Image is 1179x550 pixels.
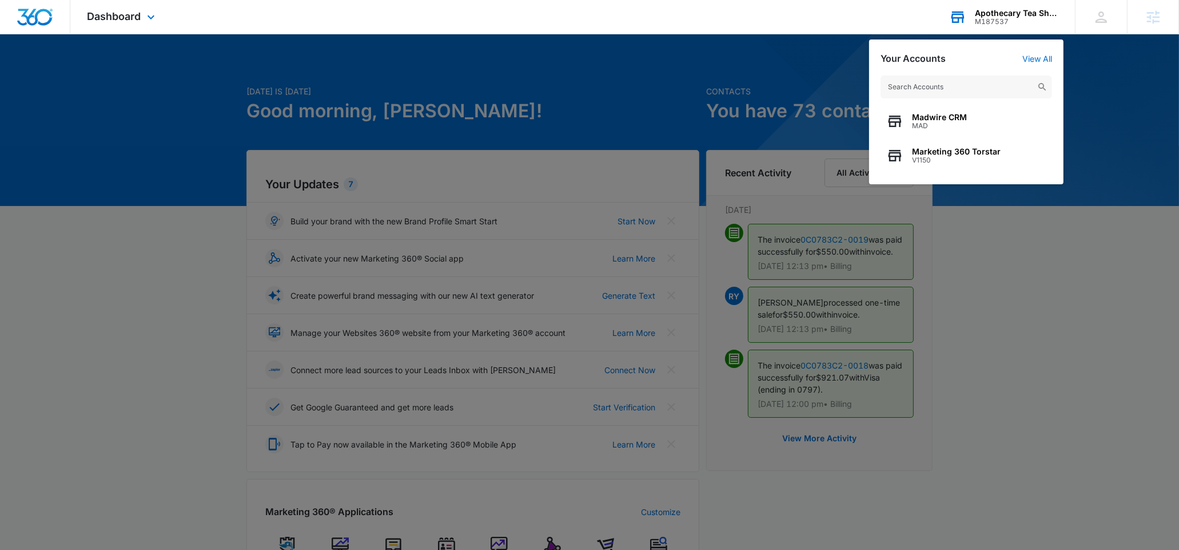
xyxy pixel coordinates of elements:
[881,139,1052,173] button: Marketing 360 TorstarV1150
[881,76,1052,98] input: Search Accounts
[1022,54,1052,64] a: View All
[975,18,1058,26] div: account id
[912,122,967,130] span: MAD
[975,9,1058,18] div: account name
[87,10,141,22] span: Dashboard
[881,104,1052,139] button: Madwire CRMMAD
[881,53,946,64] h2: Your Accounts
[912,113,967,122] span: Madwire CRM
[912,156,1001,164] span: V1150
[912,147,1001,156] span: Marketing 360 Torstar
